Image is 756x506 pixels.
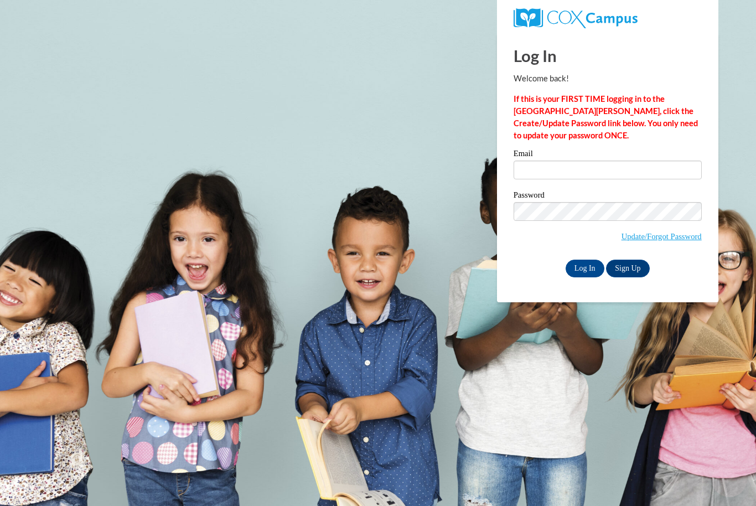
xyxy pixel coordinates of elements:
[514,8,638,28] img: COX Campus
[622,232,702,241] a: Update/Forgot Password
[514,149,702,161] label: Email
[514,191,702,202] label: Password
[566,260,604,277] input: Log In
[514,44,702,67] h1: Log In
[514,73,702,85] p: Welcome back!
[712,462,747,497] iframe: Button to launch messaging window
[514,8,702,28] a: COX Campus
[606,260,649,277] a: Sign Up
[514,94,698,140] strong: If this is your FIRST TIME logging in to the [GEOGRAPHIC_DATA][PERSON_NAME], click the Create/Upd...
